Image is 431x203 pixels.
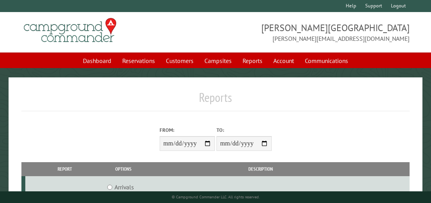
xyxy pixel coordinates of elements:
[25,162,104,176] th: Report
[172,194,260,199] small: © Campground Commander LLC. All rights reserved.
[200,53,236,68] a: Campsites
[161,53,198,68] a: Customers
[78,53,116,68] a: Dashboard
[269,53,299,68] a: Account
[300,53,353,68] a: Communications
[216,21,410,43] span: [PERSON_NAME][GEOGRAPHIC_DATA] [PERSON_NAME][EMAIL_ADDRESS][DOMAIN_NAME]
[118,53,160,68] a: Reservations
[143,162,378,176] th: Description
[104,162,143,176] th: Options
[160,126,215,134] label: From:
[21,15,119,45] img: Campground Commander
[21,90,409,111] h1: Reports
[216,126,272,134] label: To:
[238,53,267,68] a: Reports
[114,182,134,192] label: Arrivals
